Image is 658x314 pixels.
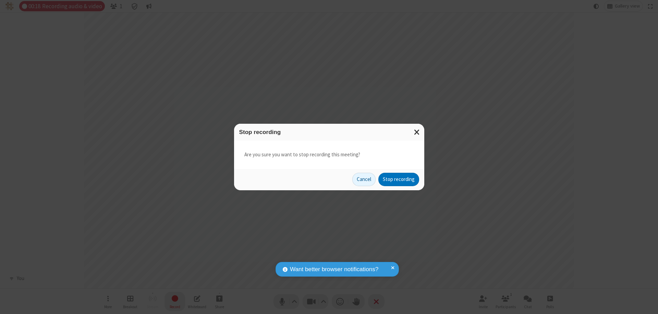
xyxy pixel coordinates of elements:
div: Are you sure you want to stop recording this meeting? [234,141,424,169]
button: Stop recording [378,173,419,186]
button: Close modal [410,124,424,141]
h3: Stop recording [239,129,419,135]
button: Cancel [352,173,376,186]
span: Want better browser notifications? [290,265,378,274]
